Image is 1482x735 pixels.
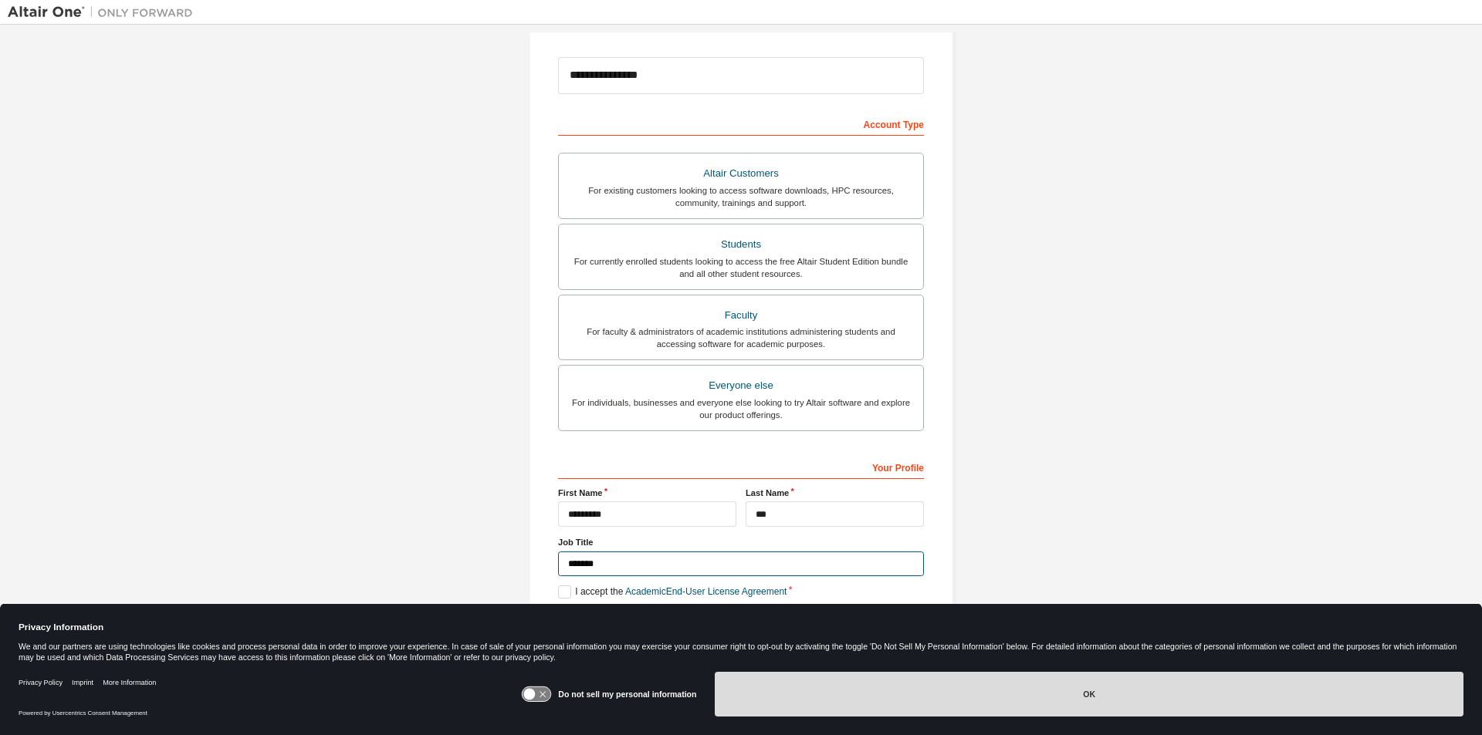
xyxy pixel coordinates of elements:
a: Academic End-User License Agreement [625,586,787,597]
div: For existing customers looking to access software downloads, HPC resources, community, trainings ... [568,184,914,209]
div: For individuals, businesses and everyone else looking to try Altair software and explore our prod... [568,396,914,421]
div: For currently enrolled students looking to access the free Altair Student Edition bundle and all ... [568,255,914,280]
label: First Name [558,487,736,499]
div: Account Type [558,111,924,136]
div: Everyone else [568,375,914,396]
img: Altair One [8,5,201,20]
div: Students [568,234,914,255]
div: Your Profile [558,454,924,479]
label: Last Name [746,487,924,499]
label: Job Title [558,536,924,548]
div: Altair Customers [568,163,914,184]
div: Faculty [568,305,914,326]
label: I accept the [558,585,787,598]
div: For faculty & administrators of academic institutions administering students and accessing softwa... [568,325,914,350]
